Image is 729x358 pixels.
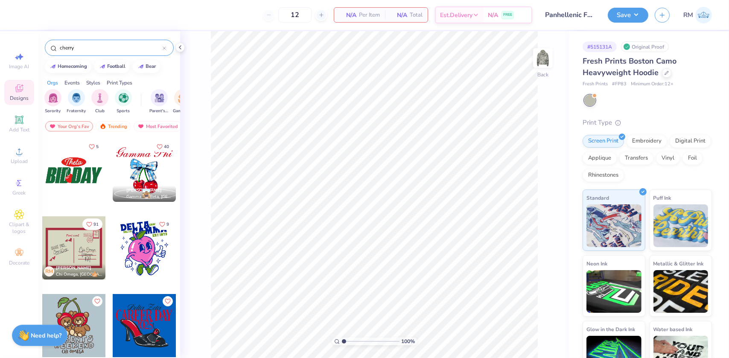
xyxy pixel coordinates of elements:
[137,64,144,69] img: trend_line.gif
[503,12,512,18] span: FREE
[586,325,635,334] span: Glow in the Dark Ink
[134,121,182,131] div: Most Favorited
[44,89,61,114] button: filter button
[653,259,704,268] span: Metallic & Glitter Ink
[278,7,312,23] input: – –
[67,89,86,114] div: filter for Fraternity
[95,108,105,114] span: Club
[47,79,58,87] div: Orgs
[586,259,607,268] span: Neon Ink
[137,123,144,129] img: most_fav.gif
[91,89,108,114] button: filter button
[488,11,498,20] span: N/A
[119,93,128,103] img: Sports Image
[9,63,29,70] span: Image AI
[656,152,680,165] div: Vinyl
[10,95,29,102] span: Designs
[164,145,169,149] span: 40
[72,93,81,103] img: Fraternity Image
[173,89,192,114] button: filter button
[339,11,356,20] span: N/A
[683,7,712,23] a: RM
[608,8,648,23] button: Save
[537,71,548,79] div: Back
[94,60,130,73] button: football
[44,266,54,277] div: RM
[166,222,169,227] span: 9
[91,89,108,114] div: filter for Club
[50,64,56,69] img: trend_line.gif
[126,194,172,200] span: Gamma Phi Beta, [GEOGRAPHIC_DATA][US_STATE]
[390,11,407,20] span: N/A
[583,81,608,88] span: Fresh Prints
[653,325,693,334] span: Water based Ink
[115,89,132,114] button: filter button
[163,296,173,306] button: Like
[583,169,624,182] div: Rhinestones
[133,60,160,73] button: bear
[359,11,380,20] span: Per Item
[67,89,86,114] button: filter button
[583,152,617,165] div: Applique
[56,271,102,278] span: Chi Omega, [GEOGRAPHIC_DATA]
[583,135,624,148] div: Screen Print
[99,64,106,69] img: trend_line.gif
[11,158,28,165] span: Upload
[64,79,80,87] div: Events
[683,10,693,20] span: RM
[402,338,415,345] span: 100 %
[173,108,192,114] span: Game Day
[58,64,87,69] div: homecoming
[86,79,100,87] div: Styles
[682,152,703,165] div: Foil
[9,259,29,266] span: Decorate
[619,152,653,165] div: Transfers
[621,41,669,52] div: Original Proof
[410,11,423,20] span: Total
[539,6,601,23] input: Untitled Design
[583,56,677,78] span: Fresh Prints Boston Camo Heavyweight Hoodie
[149,108,169,114] span: Parent's Weekend
[173,89,192,114] div: filter for Game Day
[653,270,709,313] img: Metallic & Glitter Ink
[670,135,711,148] div: Digital Print
[631,81,674,88] span: Minimum Order: 12 +
[126,187,162,193] span: [PERSON_NAME]
[67,108,86,114] span: Fraternity
[48,93,58,103] img: Sorority Image
[44,89,61,114] div: filter for Sorority
[146,64,156,69] div: bear
[178,93,188,103] img: Game Day Image
[85,141,102,152] button: Like
[99,123,106,129] img: trending.gif
[440,11,472,20] span: Est. Delivery
[49,123,56,129] img: most_fav.gif
[9,126,29,133] span: Add Text
[586,204,642,247] img: Standard
[59,44,163,52] input: Try "Alpha"
[95,93,105,103] img: Club Image
[695,7,712,23] img: Roberta Manuel
[93,222,99,227] span: 91
[4,221,34,235] span: Clipart & logos
[96,145,99,149] span: 5
[586,270,642,313] img: Neon Ink
[82,218,102,230] button: Like
[627,135,667,148] div: Embroidery
[31,332,62,340] strong: Need help?
[45,121,93,131] div: Your Org's Fav
[653,204,709,247] img: Puff Ink
[149,89,169,114] button: filter button
[115,89,132,114] div: filter for Sports
[612,81,627,88] span: # FP83
[56,265,91,271] span: [PERSON_NAME]
[117,108,130,114] span: Sports
[108,64,126,69] div: football
[534,49,551,67] img: Back
[583,41,617,52] div: # 515131A
[153,141,173,152] button: Like
[583,118,712,128] div: Print Type
[586,193,609,202] span: Standard
[96,121,131,131] div: Trending
[155,218,173,230] button: Like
